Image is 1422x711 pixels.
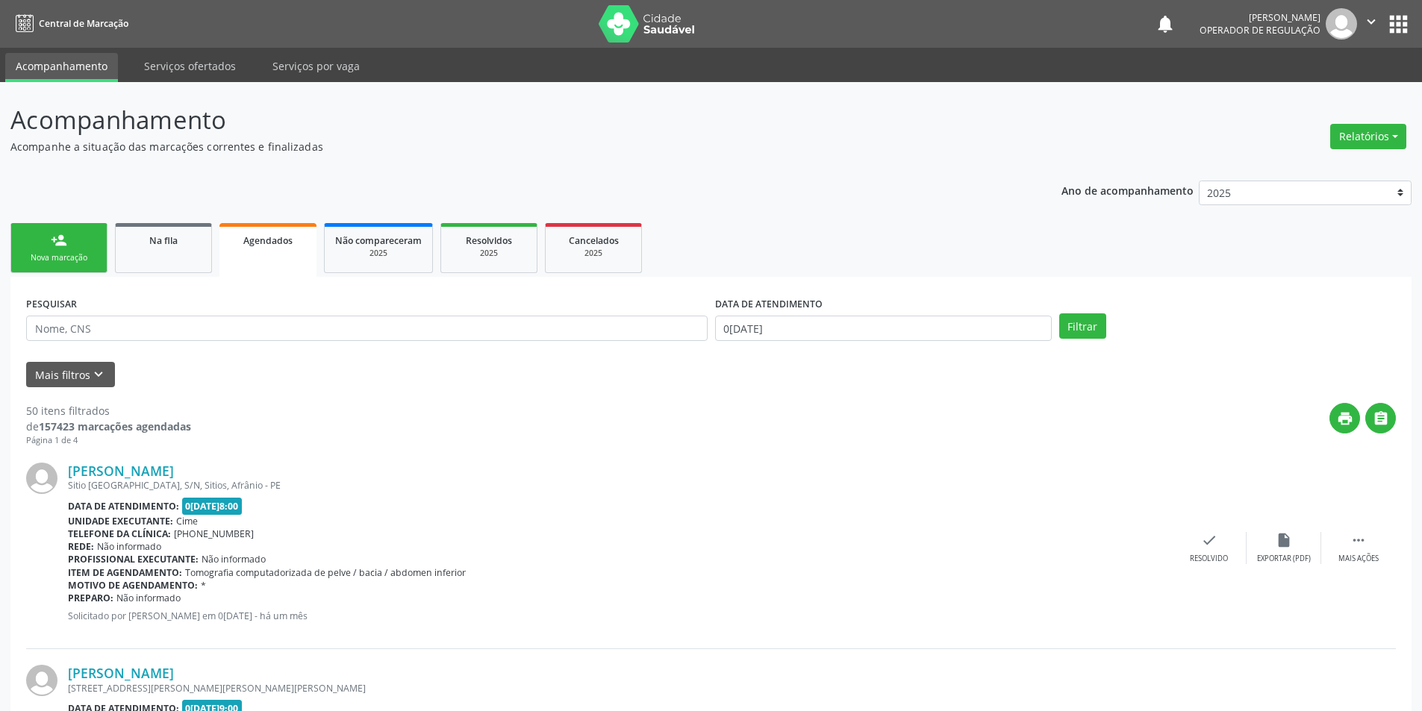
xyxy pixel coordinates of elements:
i: check [1201,532,1217,548]
input: Selecione um intervalo [715,316,1052,341]
button: Filtrar [1059,313,1106,339]
a: Serviços ofertados [134,53,246,79]
div: Exportar (PDF) [1257,554,1311,564]
span: Tomografia computadorizada de pelve / bacia / abdomen inferior [185,566,466,579]
label: DATA DE ATENDIMENTO [715,292,823,316]
div: Resolvido [1190,554,1228,564]
button:  [1365,403,1396,433]
span: Operador de regulação [1200,24,1320,37]
b: Rede: [68,540,94,553]
div: 2025 [335,248,422,259]
div: Página 1 de 4 [26,434,191,447]
span: Cancelados [569,234,619,247]
button: Relatórios [1330,124,1406,149]
div: Nova marcação [22,252,96,263]
p: Acompanhe a situação das marcações correntes e finalizadas [10,139,991,154]
b: Profissional executante: [68,553,199,566]
i:  [1363,13,1379,30]
span: Agendados [243,234,293,247]
a: [PERSON_NAME] [68,463,174,479]
span: Não compareceram [335,234,422,247]
b: Item de agendamento: [68,566,182,579]
span: Não informado [97,540,161,553]
span: Não informado [202,553,266,566]
button:  [1357,8,1385,40]
button: Mais filtroskeyboard_arrow_down [26,362,115,388]
a: Central de Marcação [10,11,128,36]
b: Data de atendimento: [68,500,179,513]
input: Nome, CNS [26,316,708,341]
img: img [1326,8,1357,40]
strong: 157423 marcações agendadas [39,419,191,433]
i: keyboard_arrow_down [90,366,107,383]
img: img [26,463,57,494]
div: person_add [51,232,67,248]
div: 2025 [556,248,631,259]
b: Motivo de agendamento: [68,579,198,592]
span: Cime [176,515,198,527]
b: Preparo: [68,592,113,604]
i: print [1337,410,1353,427]
span: 0[DATE]8:00 [182,498,243,515]
a: Acompanhamento [5,53,118,82]
div: [PERSON_NAME] [1200,11,1320,24]
b: Unidade executante: [68,515,173,527]
button: print [1329,403,1360,433]
i: insert_drive_file [1276,532,1292,548]
p: Solicitado por [PERSON_NAME] em 0[DATE] - há um mês [68,610,1172,622]
div: [STREET_ADDRESS][PERSON_NAME][PERSON_NAME][PERSON_NAME] [68,682,1172,695]
a: [PERSON_NAME] [68,665,174,681]
a: Serviços por vaga [262,53,370,79]
div: 50 itens filtrados [26,403,191,419]
span: Não informado [116,592,181,604]
span: Central de Marcação [39,17,128,30]
label: PESQUISAR [26,292,77,316]
span: Na fila [149,234,178,247]
button: apps [1385,11,1412,37]
p: Ano de acompanhamento [1061,181,1194,199]
i:  [1350,532,1367,548]
div: Sitio [GEOGRAPHIC_DATA], S/N, Sitios, Afrânio - PE [68,479,1172,492]
div: Mais ações [1338,554,1379,564]
button: notifications [1155,13,1176,34]
span: [PHONE_NUMBER] [174,527,254,540]
i:  [1373,410,1389,427]
img: img [26,665,57,696]
div: de [26,419,191,434]
p: Acompanhamento [10,101,991,139]
b: Telefone da clínica: [68,527,171,540]
div: 2025 [452,248,526,259]
span: Resolvidos [466,234,512,247]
